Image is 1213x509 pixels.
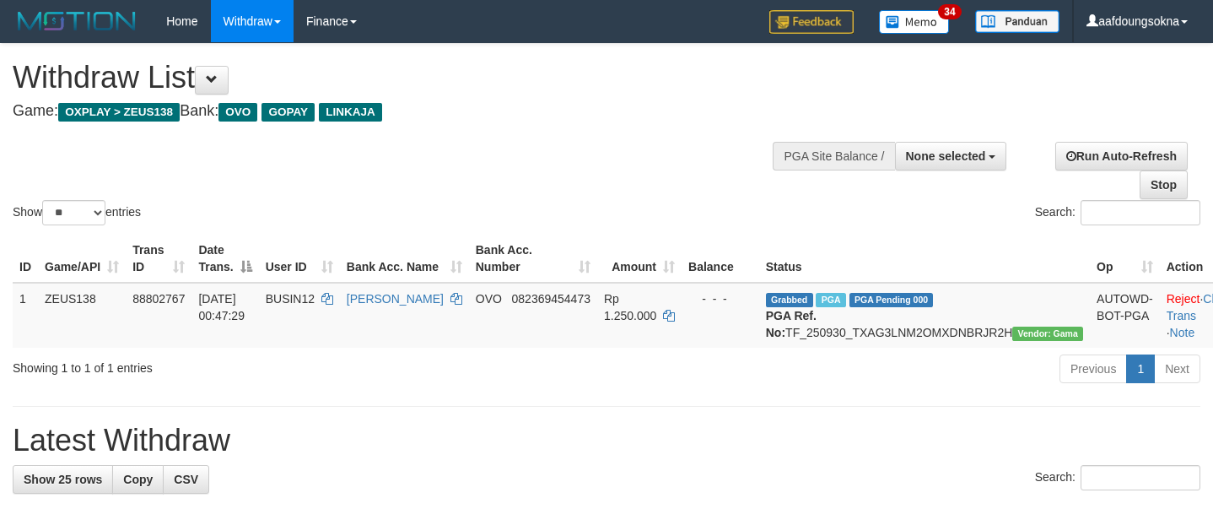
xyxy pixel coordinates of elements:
img: MOTION_logo.png [13,8,141,34]
h4: Game: Bank: [13,103,792,120]
button: None selected [895,142,1007,171]
span: Show 25 rows [24,473,102,486]
th: Op: activate to sort column ascending [1090,235,1160,283]
span: OVO [218,103,257,122]
th: Balance [682,235,759,283]
span: 34 [938,4,961,19]
th: Status [759,235,1090,283]
span: None selected [906,149,986,163]
th: ID [13,235,38,283]
span: 88802767 [132,292,185,306]
a: Stop [1140,171,1188,199]
h1: Latest Withdraw [13,424,1200,458]
th: Bank Acc. Number: activate to sort column ascending [469,235,597,283]
span: Copy [123,473,153,486]
h1: Withdraw List [13,61,792,95]
span: GOPAY [261,103,315,122]
div: PGA Site Balance / [773,142,894,171]
span: Rp 1.250.000 [604,292,656,322]
img: Feedback.jpg [769,10,854,34]
span: LINKAJA [319,103,382,122]
label: Show entries [13,200,141,225]
span: OVO [476,292,502,306]
a: Run Auto-Refresh [1055,142,1188,171]
img: Button%20Memo.svg [879,10,950,34]
a: Previous [1059,355,1127,383]
td: ZEUS138 [38,283,126,348]
th: User ID: activate to sort column ascending [259,235,340,283]
label: Search: [1035,465,1200,490]
span: OXPLAY > ZEUS138 [58,103,180,122]
span: Vendor URL: https://trx31.1velocity.biz [1012,327,1083,341]
span: PGA Pending [849,293,934,307]
input: Search: [1081,465,1200,490]
th: Bank Acc. Name: activate to sort column ascending [340,235,469,283]
td: TF_250930_TXAG3LNM2OMXDNBRJR2H [759,283,1090,348]
a: Note [1170,326,1195,339]
a: CSV [163,465,209,494]
span: [DATE] 00:47:29 [198,292,245,322]
th: Date Trans.: activate to sort column descending [191,235,258,283]
a: Reject [1167,292,1200,306]
th: Trans ID: activate to sort column ascending [126,235,191,283]
div: Showing 1 to 1 of 1 entries [13,353,493,376]
a: Next [1154,355,1200,383]
td: AUTOWD-BOT-PGA [1090,283,1160,348]
span: BUSIN12 [266,292,315,306]
span: Grabbed [766,293,813,307]
td: 1 [13,283,38,348]
th: Game/API: activate to sort column ascending [38,235,126,283]
label: Search: [1035,200,1200,225]
a: Copy [112,465,164,494]
span: Copy 082369454473 to clipboard [512,292,590,306]
input: Search: [1081,200,1200,225]
span: Marked by aafsreyleap [816,293,845,307]
th: Amount: activate to sort column ascending [597,235,682,283]
div: - - - [688,290,752,307]
span: CSV [174,473,198,486]
a: 1 [1126,355,1155,383]
a: [PERSON_NAME] [347,292,444,306]
a: Show 25 rows [13,465,113,494]
img: panduan.png [975,10,1059,33]
select: Showentries [42,200,105,225]
b: PGA Ref. No: [766,309,817,339]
